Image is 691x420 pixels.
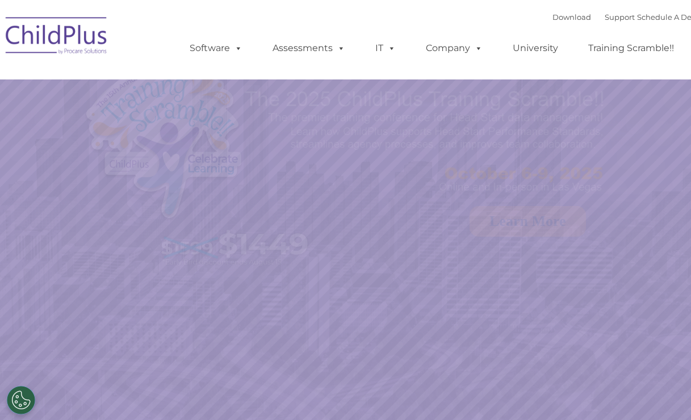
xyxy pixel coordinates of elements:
[470,206,586,237] a: Learn More
[552,12,591,22] a: Download
[261,37,357,60] a: Assessments
[364,37,407,60] a: IT
[577,37,685,60] a: Training Scramble!!
[605,12,635,22] a: Support
[501,37,569,60] a: University
[178,37,254,60] a: Software
[414,37,494,60] a: Company
[7,386,35,414] button: Cookies Settings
